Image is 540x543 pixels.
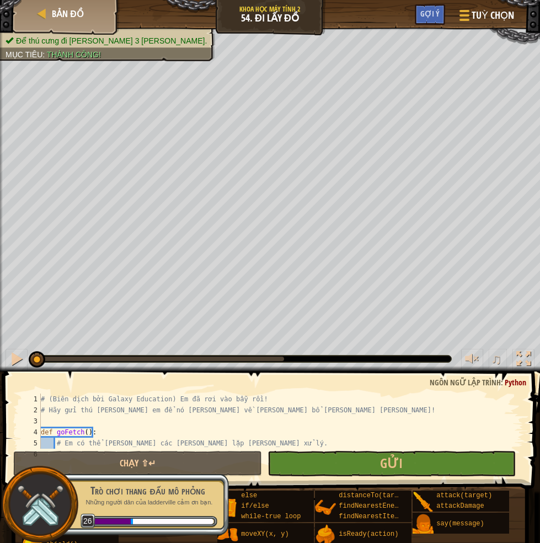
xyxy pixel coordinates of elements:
button: Bật tắt chế độ toàn màn hình [512,349,534,372]
span: Thành công! [47,50,101,59]
span: Gửi [380,454,403,472]
div: 2 [19,405,41,416]
span: findNearestItem() [339,513,406,520]
span: isReady(action) [339,530,398,538]
div: Trò chơi thang đấu mô phỏng [78,483,217,498]
span: distanceTo(target) [339,492,410,499]
div: 1 [19,394,41,405]
span: attackDamage [436,502,484,510]
img: portrait.png [413,492,434,513]
div: 5 [19,438,41,449]
div: 4 [19,427,41,438]
li: Để thú cưng đi tìm 3 lọ thuốc. [6,35,207,46]
button: Gửi [268,451,516,476]
img: portrait.png [315,497,336,518]
span: : [42,50,47,59]
img: swords.png [15,480,65,530]
button: Tuỳ chọn [451,4,521,30]
button: Tùy chỉnh âm lượng [461,349,483,372]
span: Để thú cưng đi [PERSON_NAME] 3 [PERSON_NAME]. [16,36,207,45]
span: say(message) [436,520,484,528]
span: : [501,377,505,388]
span: while-true loop [241,513,301,520]
span: attack(target) [436,492,492,499]
span: Mục tiêu [6,50,42,59]
span: if/else [241,502,269,510]
button: Ctrl + P: Pause [6,349,28,372]
div: 6 [19,449,41,460]
span: ♫ [491,351,502,367]
span: Bản đồ [52,8,84,20]
button: Chạy ⇧↵ [13,451,261,476]
span: Gợi ý [420,8,440,19]
span: Tuỳ chọn [472,8,514,23]
p: Những người dân của ladderville cảm ơn bạn. [78,498,217,507]
span: Ngôn ngữ lập trình [430,377,501,388]
div: 3 [19,416,41,427]
span: moveXY(x, y) [241,530,288,538]
button: ♫ [489,349,507,372]
img: portrait.png [413,514,434,535]
span: Python [505,377,526,388]
span: findNearestEnemy() [339,502,410,510]
span: else [241,492,257,499]
a: Bản đồ [49,8,84,20]
span: 26 [81,514,95,529]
